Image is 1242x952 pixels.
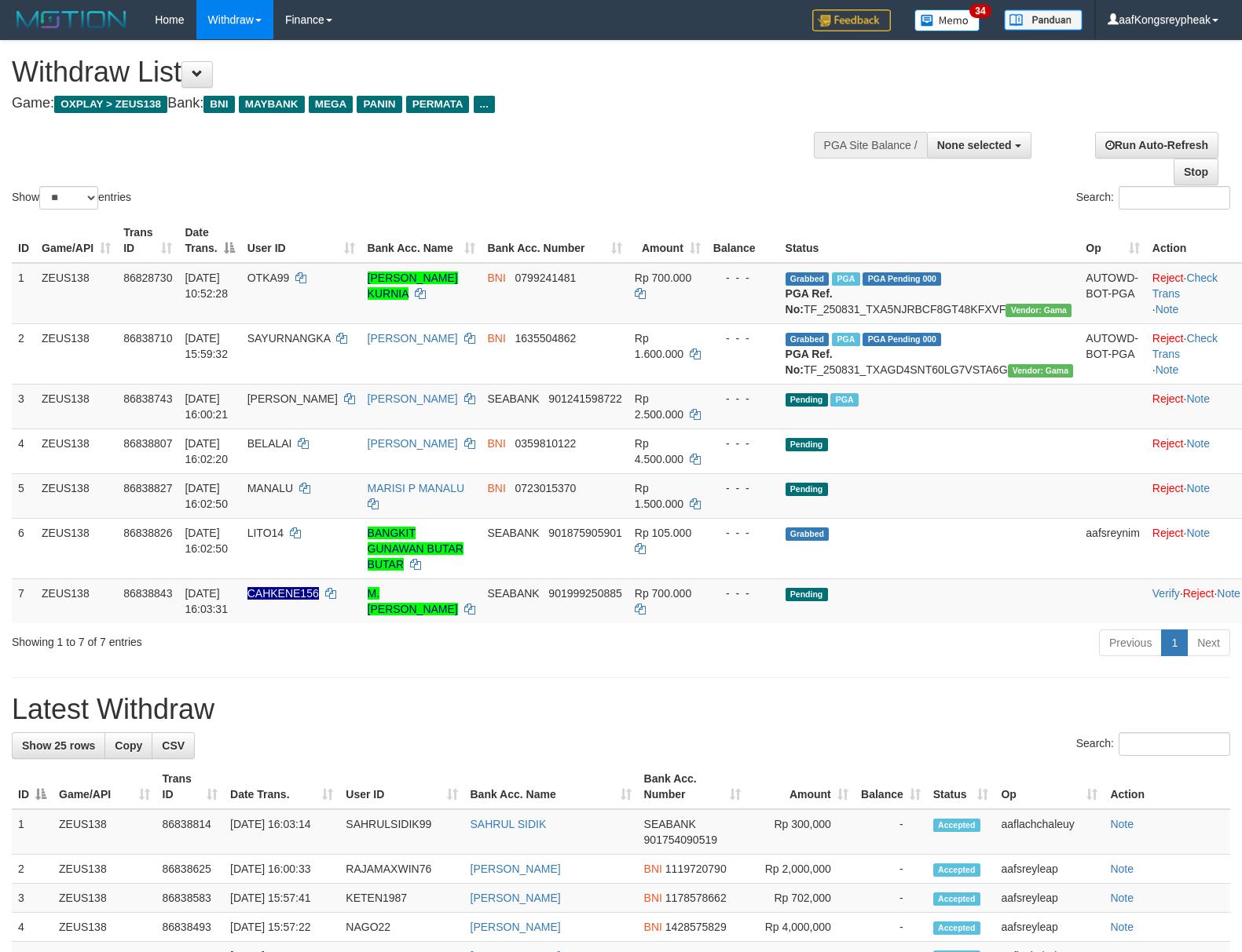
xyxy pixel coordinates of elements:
[1110,921,1134,933] a: Note
[239,96,305,113] span: MAYBANK
[635,587,691,600] span: Rp 700.000
[185,392,228,421] span: [DATE] 16:00:21
[12,694,1230,725] h1: Latest Withdraw
[995,855,1104,884] td: aafsreyleap
[339,809,463,855] td: SAHRULSIDIK99
[123,527,172,539] span: 86838826
[464,764,638,809] th: Bank Acc. Name: activate to sort column ascending
[1152,272,1218,300] a: Check Trans
[863,333,941,346] span: PGA Pending
[368,272,458,300] a: [PERSON_NAME] KURNIA
[471,892,561,904] a: [PERSON_NAME]
[707,218,779,263] th: Balance
[713,330,773,346] div: - - -
[786,438,828,451] span: Pending
[1152,272,1184,284] a: Reject
[969,4,991,18] span: 34
[914,9,980,31] img: Button%20Memo.svg
[488,437,506,450] span: BNI
[471,818,547,830] a: SAHRUL SIDIK
[1110,892,1134,904] a: Note
[786,272,830,286] span: Grabbed
[12,518,35,578] td: 6
[1099,629,1162,656] a: Previous
[123,392,172,405] span: 86838743
[185,332,228,360] span: [DATE] 15:59:32
[855,884,927,913] td: -
[713,391,773,407] div: - - -
[39,186,98,210] select: Showentries
[1079,218,1145,263] th: Op: activate to sort column ascending
[185,587,228,615] span: [DATE] 16:03:31
[1152,482,1184,494] a: Reject
[548,392,621,405] span: Copy 901241598722 to clipboard
[635,527,691,539] span: Rp 105.000
[123,587,172,600] span: 86838843
[855,809,927,855] td: -
[779,263,1080,324] td: TF_250831_TXA5NJRBCF8GT48KFXVF
[54,96,167,113] span: OXPLAY > ZEUS138
[185,272,228,300] span: [DATE] 10:52:28
[779,218,1080,263] th: Status
[53,884,156,913] td: ZEUS138
[53,855,156,884] td: ZEUS138
[638,764,747,809] th: Bank Acc. Number: activate to sort column ascending
[35,429,117,473] td: ZEUS138
[832,333,859,346] span: Marked by aafsreyleap
[1004,9,1083,31] img: panduan.png
[361,218,482,263] th: Bank Acc. Name: activate to sort column ascending
[368,482,464,494] a: MARISI P MANALU
[104,732,152,759] a: Copy
[855,764,927,809] th: Balance: activate to sort column ascending
[1156,303,1179,316] a: Note
[1152,527,1184,539] a: Reject
[814,132,927,159] div: PGA Site Balance /
[224,884,339,913] td: [DATE] 15:57:41
[786,287,833,316] b: PGA Ref. No:
[35,473,117,518] td: ZEUS138
[635,332,683,360] span: Rp 1.600.000
[713,525,773,541] div: - - -
[927,132,1031,159] button: None selected
[1186,392,1210,405] a: Note
[12,578,35,623] td: 7
[927,764,995,809] th: Status: activate to sort column ascending
[812,9,891,31] img: Feedback.jpg
[12,57,812,88] h1: Withdraw List
[1174,159,1218,185] a: Stop
[156,764,225,809] th: Trans ID: activate to sort column ascending
[786,483,828,496] span: Pending
[12,473,35,518] td: 5
[12,855,53,884] td: 2
[247,332,331,345] span: SAYURNANGKA
[832,272,859,286] span: Marked by aafsreyleap
[12,323,35,384] td: 2
[1152,587,1180,600] a: Verify
[1110,818,1134,830] a: Note
[12,628,506,650] div: Showing 1 to 7 of 7 entries
[1187,629,1230,656] a: Next
[644,833,717,846] span: Copy 901754090519 to clipboard
[933,892,980,906] span: Accepted
[1104,764,1230,809] th: Action
[247,437,292,450] span: BELALAI
[786,527,830,541] span: Grabbed
[247,527,284,539] span: LITO14
[471,921,561,933] a: [PERSON_NAME]
[35,263,117,324] td: ZEUS138
[156,913,225,942] td: 86838493
[1076,186,1230,210] label: Search:
[786,333,830,346] span: Grabbed
[855,855,927,884] td: -
[786,348,833,376] b: PGA Ref. No:
[747,913,855,942] td: Rp 4,000,000
[747,809,855,855] td: Rp 300,000
[156,855,225,884] td: 86838625
[1186,482,1210,494] a: Note
[1217,587,1240,600] a: Note
[482,218,628,263] th: Bank Acc. Number: activate to sort column ascending
[241,218,361,263] th: User ID: activate to sort column ascending
[203,96,234,113] span: BNI
[12,384,35,429] td: 3
[185,527,228,555] span: [DATE] 16:02:50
